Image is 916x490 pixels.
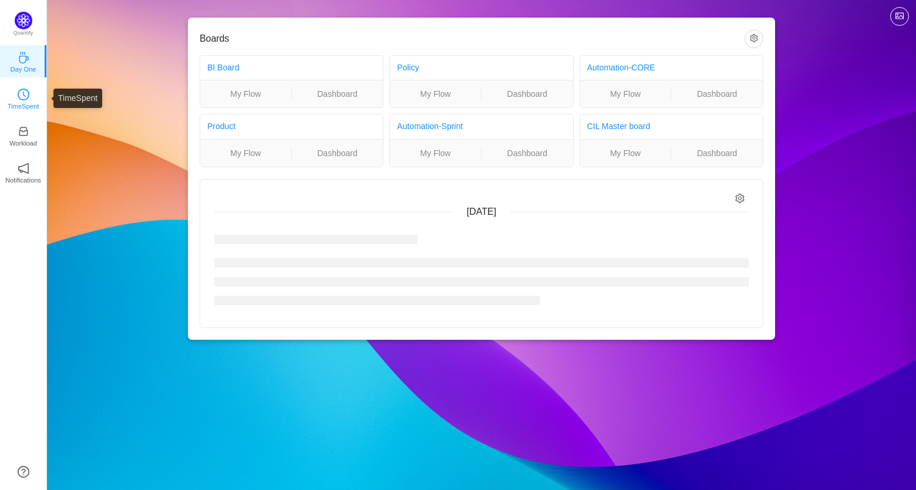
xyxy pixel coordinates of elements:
a: My Flow [580,87,671,100]
img: Quantify [15,12,32,29]
button: icon: picture [890,7,909,26]
p: Notifications [5,175,41,185]
a: Automation-CORE [587,63,655,72]
a: Dashboard [292,87,383,100]
a: My Flow [390,87,481,100]
i: icon: setting [735,194,745,204]
i: icon: coffee [18,52,29,63]
i: icon: notification [18,163,29,174]
i: icon: clock-circle [18,89,29,100]
a: My Flow [580,147,671,160]
h3: Boards [200,33,745,45]
p: Day One [10,64,36,75]
a: icon: question-circle [18,466,29,478]
a: icon: coffeeDay One [18,55,29,67]
a: Dashboard [671,87,763,100]
p: Workload [9,138,37,148]
p: Quantify [14,29,33,38]
a: Dashboard [671,147,763,160]
a: icon: clock-circleTimeSpent [18,92,29,104]
button: icon: setting [745,29,763,48]
i: icon: inbox [18,126,29,137]
a: icon: notificationNotifications [18,166,29,178]
a: CIL Master board [587,121,651,131]
a: Dashboard [481,147,573,160]
a: My Flow [390,147,481,160]
span: [DATE] [467,207,496,217]
a: Automation-Sprint [397,121,463,131]
a: BI Board [207,63,239,72]
a: Product [207,121,235,131]
a: My Flow [200,147,291,160]
a: icon: inboxWorkload [18,129,29,141]
a: My Flow [200,87,291,100]
a: Dashboard [481,87,573,100]
a: Policy [397,63,419,72]
p: TimeSpent [8,101,39,111]
a: Dashboard [292,147,383,160]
